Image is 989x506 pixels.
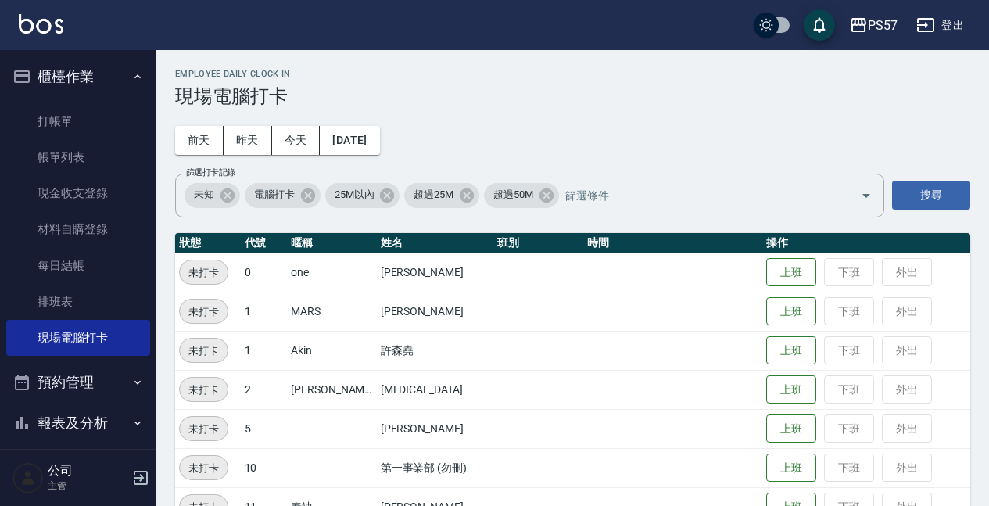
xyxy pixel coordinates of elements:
[325,183,400,208] div: 25M以內
[175,233,241,253] th: 狀態
[404,187,463,203] span: 超過25M
[185,187,224,203] span: 未知
[287,233,377,253] th: 暱稱
[910,11,970,40] button: 登出
[6,403,150,443] button: 報表及分析
[484,187,543,203] span: 超過50M
[377,448,493,487] td: 第一事業部 (勿刪)
[175,126,224,155] button: 前天
[241,253,287,292] td: 0
[241,448,287,487] td: 10
[241,370,287,409] td: 2
[48,479,127,493] p: 主管
[493,233,583,253] th: 班別
[325,187,384,203] span: 25M以內
[762,233,970,253] th: 操作
[766,375,816,404] button: 上班
[287,331,377,370] td: Akin
[377,409,493,448] td: [PERSON_NAME]
[6,175,150,211] a: 現金收支登錄
[766,297,816,326] button: 上班
[868,16,898,35] div: PS57
[19,14,63,34] img: Logo
[175,69,970,79] h2: Employee Daily Clock In
[583,233,762,253] th: 時間
[6,103,150,139] a: 打帳單
[6,211,150,247] a: 材料自購登錄
[180,460,228,476] span: 未打卡
[175,85,970,107] h3: 現場電腦打卡
[377,233,493,253] th: 姓名
[241,331,287,370] td: 1
[377,253,493,292] td: [PERSON_NAME]
[766,414,816,443] button: 上班
[180,343,228,359] span: 未打卡
[287,292,377,331] td: MARS
[272,126,321,155] button: 今天
[245,187,304,203] span: 電腦打卡
[224,126,272,155] button: 昨天
[892,181,970,210] button: 搜尋
[854,183,879,208] button: Open
[48,463,127,479] h5: 公司
[377,292,493,331] td: [PERSON_NAME]
[241,292,287,331] td: 1
[180,421,228,437] span: 未打卡
[180,303,228,320] span: 未打卡
[241,233,287,253] th: 代號
[180,382,228,398] span: 未打卡
[13,462,44,493] img: Person
[6,284,150,320] a: 排班表
[6,362,150,403] button: 預約管理
[287,370,377,409] td: [PERSON_NAME]
[6,443,150,483] button: 客戶管理
[320,126,379,155] button: [DATE]
[6,56,150,97] button: 櫃檯作業
[245,183,321,208] div: 電腦打卡
[377,370,493,409] td: [MEDICAL_DATA]
[287,253,377,292] td: one
[6,248,150,284] a: 每日結帳
[241,409,287,448] td: 5
[484,183,559,208] div: 超過50M
[186,167,235,178] label: 篩選打卡記錄
[766,336,816,365] button: 上班
[843,9,904,41] button: PS57
[804,9,835,41] button: save
[404,183,479,208] div: 超過25M
[185,183,240,208] div: 未知
[561,181,833,209] input: 篩選條件
[180,264,228,281] span: 未打卡
[6,139,150,175] a: 帳單列表
[6,320,150,356] a: 現場電腦打卡
[766,258,816,287] button: 上班
[766,454,816,483] button: 上班
[377,331,493,370] td: 許森堯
